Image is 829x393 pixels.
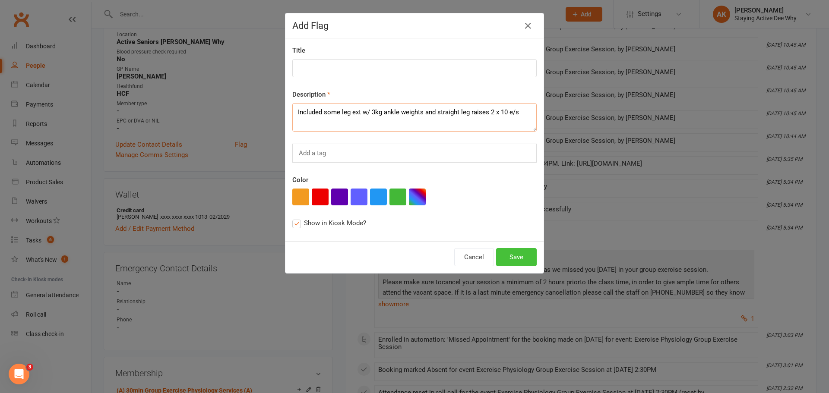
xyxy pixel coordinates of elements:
button: Cancel [454,248,494,266]
h4: Add Flag [292,20,537,31]
span: Show in Kiosk Mode? [304,218,366,227]
label: Title [292,45,305,56]
span: 3 [26,364,33,371]
input: Add a tag [298,148,329,159]
label: Description [292,89,330,100]
button: Close [521,19,535,33]
label: Color [292,175,308,185]
iframe: Intercom live chat [9,364,29,384]
button: Save [496,248,537,266]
